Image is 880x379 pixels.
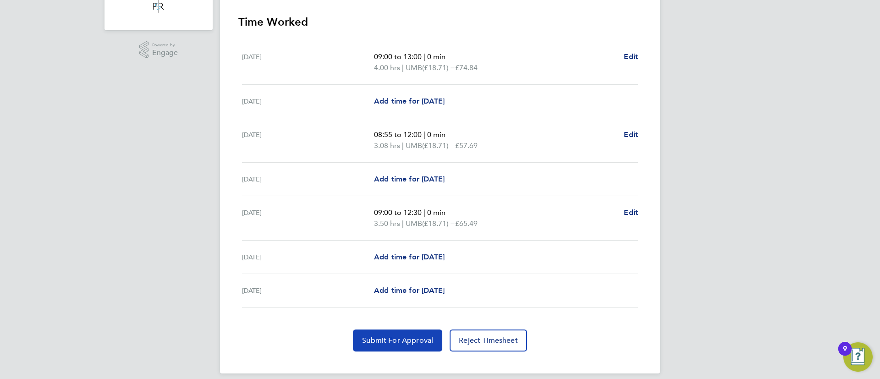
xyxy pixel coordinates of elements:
[402,63,404,72] span: |
[455,63,478,72] span: £74.84
[374,253,445,261] span: Add time for [DATE]
[374,286,445,295] span: Add time for [DATE]
[139,41,178,59] a: Powered byEngage
[152,41,178,49] span: Powered by
[374,175,445,183] span: Add time for [DATE]
[242,96,374,107] div: [DATE]
[624,129,638,140] a: Edit
[374,174,445,185] a: Add time for [DATE]
[374,285,445,296] a: Add time for [DATE]
[423,208,425,217] span: |
[427,208,445,217] span: 0 min
[624,51,638,62] a: Edit
[242,174,374,185] div: [DATE]
[374,141,400,150] span: 3.08 hrs
[374,96,445,107] a: Add time for [DATE]
[374,219,400,228] span: 3.50 hrs
[362,336,433,345] span: Submit For Approval
[843,342,873,372] button: Open Resource Center, 9 new notifications
[374,97,445,105] span: Add time for [DATE]
[374,63,400,72] span: 4.00 hrs
[624,208,638,217] span: Edit
[238,15,642,29] h3: Time Worked
[624,207,638,218] a: Edit
[374,208,422,217] span: 09:00 to 12:30
[374,130,422,139] span: 08:55 to 12:00
[242,51,374,73] div: [DATE]
[427,130,445,139] span: 0 min
[423,130,425,139] span: |
[843,349,847,361] div: 9
[422,141,455,150] span: (£18.71) =
[459,336,518,345] span: Reject Timesheet
[406,218,422,229] span: UMB
[422,63,455,72] span: (£18.71) =
[427,52,445,61] span: 0 min
[406,62,422,73] span: UMB
[624,130,638,139] span: Edit
[242,129,374,151] div: [DATE]
[242,207,374,229] div: [DATE]
[374,252,445,263] a: Add time for [DATE]
[242,285,374,296] div: [DATE]
[402,219,404,228] span: |
[455,219,478,228] span: £65.49
[353,330,442,352] button: Submit For Approval
[406,140,422,151] span: UMB
[624,52,638,61] span: Edit
[374,52,422,61] span: 09:00 to 13:00
[455,141,478,150] span: £57.69
[152,49,178,57] span: Engage
[422,219,455,228] span: (£18.71) =
[423,52,425,61] span: |
[242,252,374,263] div: [DATE]
[450,330,527,352] button: Reject Timesheet
[402,141,404,150] span: |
